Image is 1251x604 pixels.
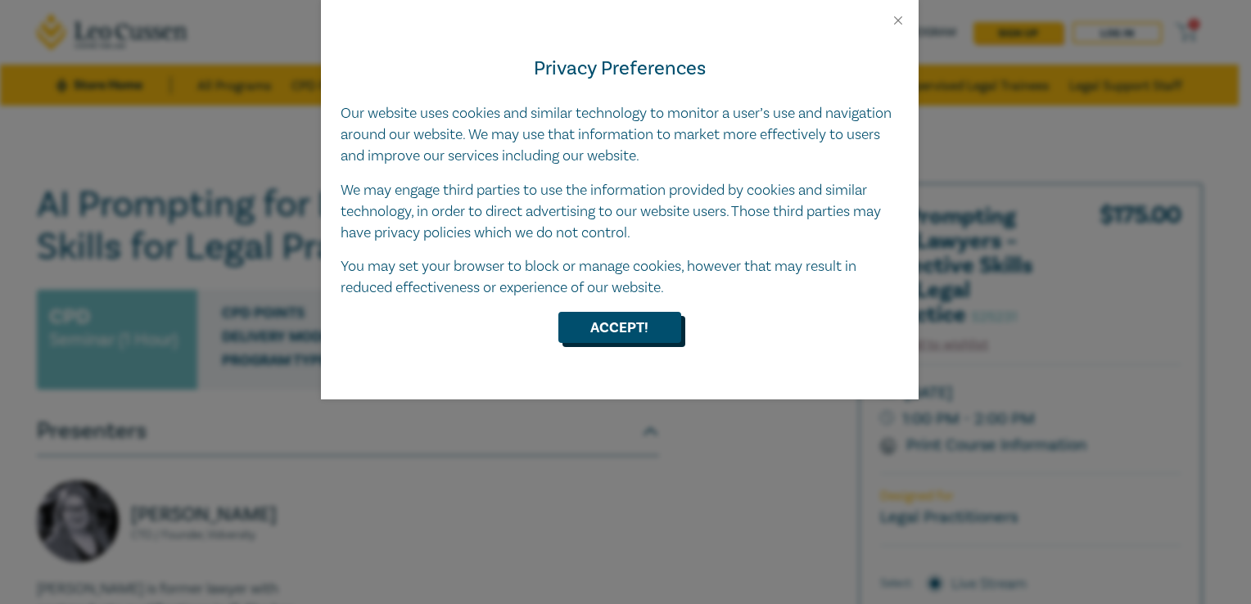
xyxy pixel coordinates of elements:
h4: Privacy Preferences [341,54,899,83]
p: Our website uses cookies and similar technology to monitor a user’s use and navigation around our... [341,103,899,167]
button: Close [891,13,906,28]
p: You may set your browser to block or manage cookies, however that may result in reduced effective... [341,256,899,299]
button: Accept! [558,312,681,343]
p: We may engage third parties to use the information provided by cookies and similar technology, in... [341,180,899,244]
